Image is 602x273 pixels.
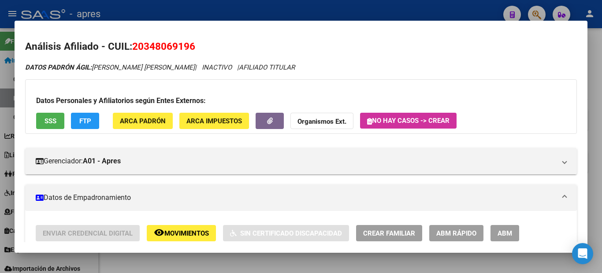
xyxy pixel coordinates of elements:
[491,225,519,241] button: ABM
[25,63,295,71] i: | INACTIVO |
[71,113,99,129] button: FTP
[25,63,195,71] span: [PERSON_NAME] [PERSON_NAME]
[147,225,216,241] button: Movimientos
[113,113,173,129] button: ARCA Padrón
[223,225,349,241] button: Sin Certificado Discapacidad
[363,229,415,237] span: Crear Familiar
[498,229,512,237] span: ABM
[436,229,476,237] span: ABM Rápido
[360,113,457,129] button: No hay casos -> Crear
[36,192,556,203] mat-panel-title: Datos de Empadronamiento
[572,243,593,264] div: Open Intercom Messenger
[43,229,133,237] span: Enviar Credencial Digital
[154,227,164,238] mat-icon: remove_red_eye
[186,117,242,125] span: ARCA Impuestos
[25,63,92,71] strong: DATOS PADRÓN ÁGIL:
[179,113,249,129] button: ARCA Impuestos
[36,113,64,129] button: SSS
[164,229,209,237] span: Movimientos
[36,225,140,241] button: Enviar Credencial Digital
[297,118,346,125] strong: Organismos Ext.
[132,41,195,52] span: 20348069196
[367,117,450,125] span: No hay casos -> Crear
[429,225,483,241] button: ABM Rápido
[240,229,342,237] span: Sin Certificado Discapacidad
[45,117,56,125] span: SSS
[25,148,577,174] mat-expansion-panel-header: Gerenciador:A01 - Apres
[25,39,577,54] h2: Análisis Afiliado - CUIL:
[239,63,295,71] span: AFILIADO TITULAR
[36,96,566,106] h3: Datos Personales y Afiliatorios según Entes Externos:
[356,225,422,241] button: Crear Familiar
[36,156,556,166] mat-panel-title: Gerenciador:
[79,117,91,125] span: FTP
[120,117,166,125] span: ARCA Padrón
[25,184,577,211] mat-expansion-panel-header: Datos de Empadronamiento
[290,113,353,129] button: Organismos Ext.
[83,156,121,166] strong: A01 - Apres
